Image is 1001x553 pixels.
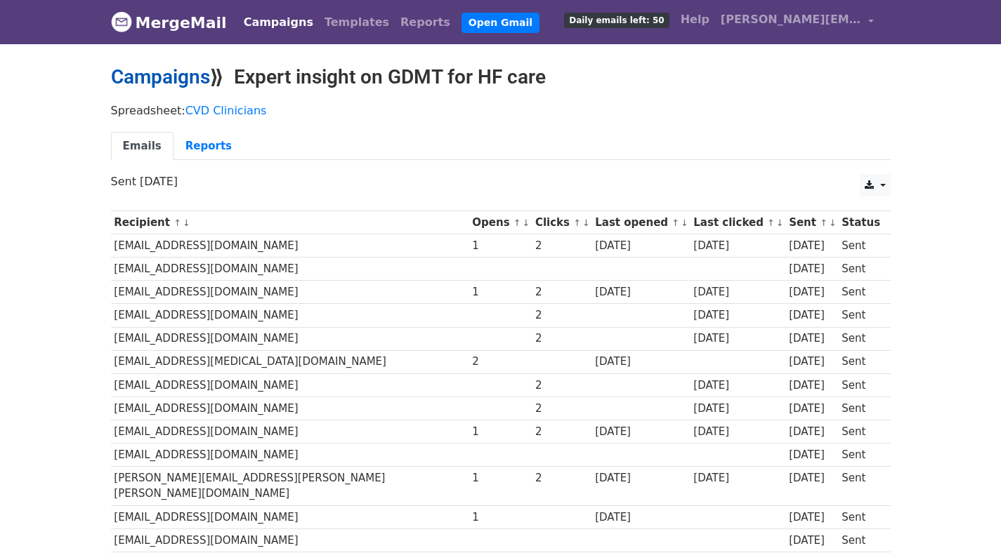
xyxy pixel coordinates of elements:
[111,132,174,161] a: Emails
[595,509,686,526] div: [DATE]
[111,420,469,443] td: [EMAIL_ADDRESS][DOMAIN_NAME]
[789,238,835,254] div: [DATE]
[469,211,532,234] th: Opens
[111,8,227,37] a: MergeMail
[535,331,589,347] div: 2
[838,528,883,552] td: Sent
[789,401,835,417] div: [DATE]
[111,373,469,397] td: [EMAIL_ADDRESS][DOMAIN_NAME]
[472,238,528,254] div: 1
[319,8,395,36] a: Templates
[595,238,686,254] div: [DATE]
[174,218,181,228] a: ↑
[564,13,669,28] span: Daily emails left: 50
[472,424,528,440] div: 1
[111,528,469,552] td: [EMAIL_ADDRESS][DOMAIN_NAME]
[789,307,835,324] div: [DATE]
[789,261,835,277] div: [DATE]
[535,401,589,417] div: 2
[789,424,835,440] div: [DATE]
[111,65,891,89] h2: ⟫ Expert insight on GDMT for HF care
[111,211,469,234] th: Recipient
[693,238,782,254] div: [DATE]
[721,11,861,28] span: [PERSON_NAME][EMAIL_ADDRESS][PERSON_NAME][DOMAIN_NAME]
[523,218,530,228] a: ↓
[789,354,835,370] div: [DATE]
[111,258,469,281] td: [EMAIL_ADDRESS][DOMAIN_NAME]
[829,218,837,228] a: ↓
[111,350,469,373] td: [EMAIL_ADDRESS][MEDICAL_DATA][DOMAIN_NAME]
[693,424,782,440] div: [DATE]
[111,304,469,327] td: [EMAIL_ADDRESS][DOMAIN_NAME]
[595,284,686,300] div: [DATE]
[472,284,528,300] div: 1
[931,486,1001,553] iframe: Chat Widget
[573,218,581,228] a: ↑
[789,284,835,300] div: [DATE]
[111,234,469,258] td: [EMAIL_ADDRESS][DOMAIN_NAME]
[595,354,686,370] div: [DATE]
[535,424,589,440] div: 2
[395,8,456,36] a: Reports
[535,470,589,486] div: 2
[111,327,469,350] td: [EMAIL_ADDRESS][DOMAIN_NAME]
[789,447,835,463] div: [DATE]
[838,467,883,506] td: Sent
[111,397,469,420] td: [EMAIL_ADDRESS][DOMAIN_NAME]
[672,218,679,228] a: ↑
[111,103,891,118] p: Spreadsheet:
[111,444,469,467] td: [EMAIL_ADDRESS][DOMAIN_NAME]
[838,281,883,304] td: Sent
[111,65,210,88] a: Campaigns
[675,6,715,34] a: Help
[535,378,589,394] div: 2
[838,234,883,258] td: Sent
[185,104,267,117] a: CVD Clinicians
[681,218,688,228] a: ↓
[693,401,782,417] div: [DATE]
[838,505,883,528] td: Sent
[558,6,674,34] a: Daily emails left: 50
[535,307,589,324] div: 2
[838,350,883,373] td: Sent
[789,533,835,549] div: [DATE]
[535,238,589,254] div: 2
[532,211,591,234] th: Clicks
[767,218,775,228] a: ↑
[513,218,521,228] a: ↑
[838,258,883,281] td: Sent
[595,470,686,486] div: [DATE]
[820,218,827,228] a: ↑
[789,331,835,347] div: [DATE]
[238,8,319,36] a: Campaigns
[838,397,883,420] td: Sent
[535,284,589,300] div: 2
[785,211,838,234] th: Sent
[582,218,590,228] a: ↓
[693,331,782,347] div: [DATE]
[693,284,782,300] div: [DATE]
[776,218,784,228] a: ↓
[693,378,782,394] div: [DATE]
[183,218,190,228] a: ↓
[715,6,879,39] a: [PERSON_NAME][EMAIL_ADDRESS][PERSON_NAME][DOMAIN_NAME]
[838,304,883,327] td: Sent
[472,470,528,486] div: 1
[838,420,883,443] td: Sent
[789,378,835,394] div: [DATE]
[472,354,528,370] div: 2
[838,211,883,234] th: Status
[838,373,883,397] td: Sent
[111,174,891,189] p: Sent [DATE]
[838,327,883,350] td: Sent
[789,470,835,486] div: [DATE]
[591,211,690,234] th: Last opened
[595,424,686,440] div: [DATE]
[111,467,469,506] td: [PERSON_NAME][EMAIL_ADDRESS][PERSON_NAME][PERSON_NAME][DOMAIN_NAME]
[472,509,528,526] div: 1
[693,307,782,324] div: [DATE]
[174,132,244,161] a: Reports
[111,281,469,304] td: [EMAIL_ADDRESS][DOMAIN_NAME]
[691,211,786,234] th: Last clicked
